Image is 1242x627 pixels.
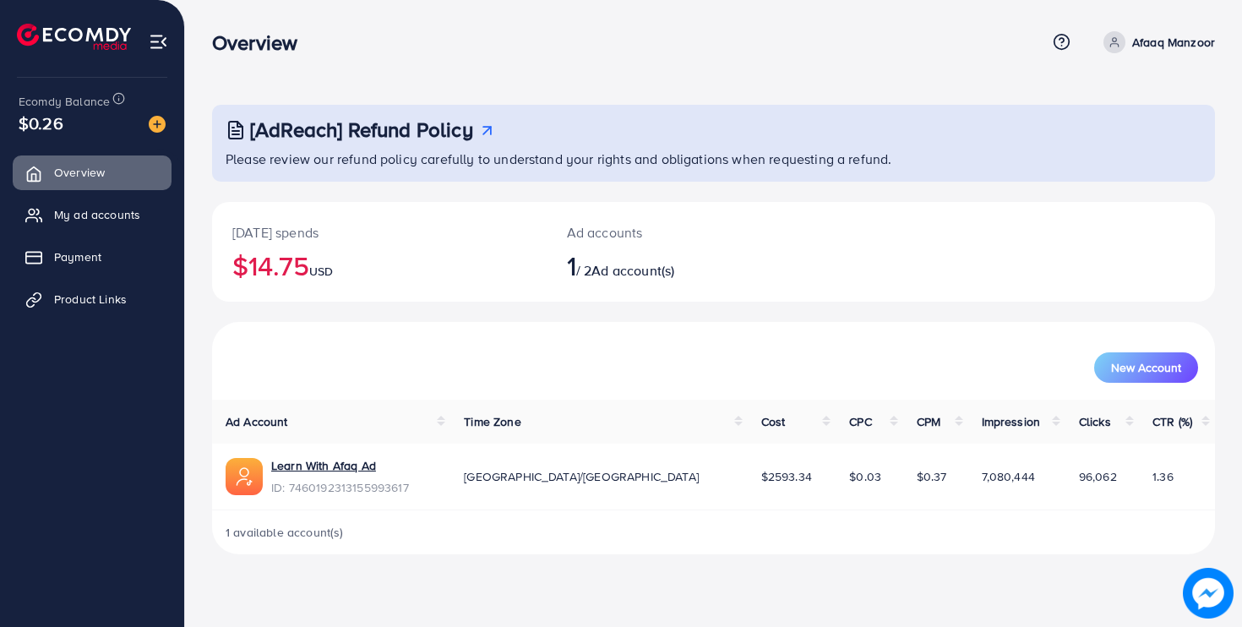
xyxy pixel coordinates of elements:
[464,413,520,430] span: Time Zone
[1152,413,1192,430] span: CTR (%)
[13,240,172,274] a: Payment
[271,457,376,474] a: Learn With Afaq Ad
[567,222,777,243] p: Ad accounts
[232,222,526,243] p: [DATE] spends
[13,198,172,232] a: My ad accounts
[849,468,881,485] span: $0.03
[849,413,871,430] span: CPC
[13,282,172,316] a: Product Links
[54,164,105,181] span: Overview
[982,468,1035,485] span: 7,080,444
[917,468,947,485] span: $0.37
[567,246,576,285] span: 1
[761,468,812,485] span: $2593.34
[1079,413,1111,430] span: Clicks
[1094,352,1198,383] button: New Account
[761,413,786,430] span: Cost
[309,263,333,280] span: USD
[1097,31,1215,53] a: Afaaq Manzoor
[271,479,409,496] span: ID: 7460192313155993617
[1079,468,1117,485] span: 96,062
[232,249,526,281] h2: $14.75
[250,117,473,142] h3: [AdReach] Refund Policy
[149,116,166,133] img: image
[212,30,311,55] h3: Overview
[54,248,101,265] span: Payment
[149,32,168,52] img: menu
[54,206,140,223] span: My ad accounts
[13,155,172,189] a: Overview
[917,413,940,430] span: CPM
[226,149,1205,169] p: Please review our refund policy carefully to understand your rights and obligations when requesti...
[1152,468,1174,485] span: 1.36
[1111,362,1181,373] span: New Account
[1183,568,1234,619] img: image
[226,458,263,495] img: ic-ads-acc.e4c84228.svg
[17,24,131,50] img: logo
[567,249,777,281] h2: / 2
[591,261,674,280] span: Ad account(s)
[1132,32,1215,52] p: Afaaq Manzoor
[54,291,127,308] span: Product Links
[19,111,63,135] span: $0.26
[464,468,699,485] span: [GEOGRAPHIC_DATA]/[GEOGRAPHIC_DATA]
[226,524,344,541] span: 1 available account(s)
[19,93,110,110] span: Ecomdy Balance
[982,413,1041,430] span: Impression
[226,413,288,430] span: Ad Account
